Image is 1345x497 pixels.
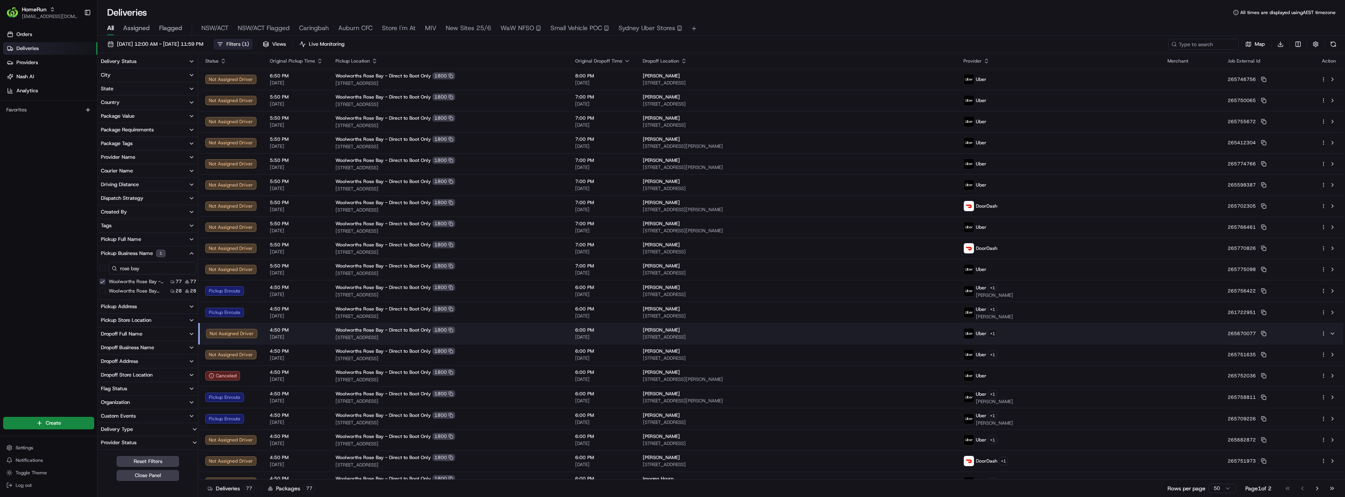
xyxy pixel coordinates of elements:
button: +1 [988,436,997,444]
span: [PERSON_NAME] [643,284,680,291]
span: Uber [976,76,986,83]
span: 265682872 [1228,437,1256,443]
span: DoorDash [976,203,997,209]
span: [PERSON_NAME] [643,73,680,79]
button: 265714573 [1228,479,1266,485]
span: 5:50 PM [270,221,323,227]
div: State [101,85,113,92]
div: Favorites [3,104,94,116]
span: All [107,23,114,33]
div: Pickup Store Location [101,317,151,324]
img: uber-new-logo.jpeg [964,74,974,84]
button: Map [1242,39,1268,50]
span: Provider [963,58,982,64]
button: 265702305 [1228,203,1266,209]
div: Custom Events [101,413,136,420]
span: 6:50 PM [270,73,323,79]
span: [STREET_ADDRESS] [335,207,563,213]
div: Driving Distance [101,181,139,188]
span: [DATE] [575,270,630,276]
span: 7:00 PM [575,199,630,206]
button: +1 [988,390,997,398]
div: Organization [101,399,130,406]
button: Pickup Business Name1 [98,246,198,260]
span: [STREET_ADDRESS] [335,80,563,86]
span: [DATE] 12:00 AM - [DATE] 11:59 PM [117,41,203,48]
span: [STREET_ADDRESS][PERSON_NAME] [643,143,951,149]
img: uber-new-logo.jpeg [964,350,974,360]
span: Notifications [16,457,43,463]
div: 1800 [432,178,455,185]
span: [PERSON_NAME] [643,178,680,185]
span: Flagged [159,23,182,33]
span: [STREET_ADDRESS] [335,101,563,108]
button: Toggle Theme [3,467,94,478]
button: Delivery Status [98,55,198,68]
button: 265774766 [1228,161,1266,167]
div: Provider Name [101,154,135,161]
button: [DATE] 12:00 AM - [DATE] 11:59 PM [104,39,207,50]
span: 8:00 PM [575,73,630,79]
span: Sydney Uber Stores [619,23,675,33]
button: Provider Name [98,151,198,164]
button: Close Panel [117,470,179,481]
button: Canceled [205,371,240,380]
div: Action [1321,58,1337,64]
div: 1800 [432,115,455,122]
span: Nash AI [16,73,34,80]
button: +1 [988,478,997,486]
button: Custom Events [98,409,198,423]
span: [STREET_ADDRESS] [643,249,951,255]
span: Uber [976,266,986,273]
span: 7:00 PM [575,221,630,227]
span: 5:50 PM [270,115,323,121]
span: [DATE] [270,122,323,128]
button: Provider Status [98,436,198,449]
span: 265751635 [1228,352,1256,358]
span: Views [272,41,286,48]
span: Uber [976,161,986,167]
span: Uber [976,224,986,230]
div: 1800 [432,241,455,248]
span: Woolworths Rose Bay - Direct to Boot Only [335,221,431,227]
div: Package Tags [101,140,133,147]
span: [DATE] [575,185,630,192]
div: Delivery Type [98,426,136,433]
span: [PERSON_NAME] [643,136,680,142]
img: uber-new-logo.jpeg [964,264,974,275]
button: City [98,68,198,82]
span: 265746756 [1228,76,1256,83]
span: [PERSON_NAME] [643,263,680,269]
button: Created By [98,205,198,219]
button: 265755672 [1228,118,1266,125]
button: Log out [3,480,94,491]
span: All times are displayed using AEST timezone [1240,9,1336,16]
img: uber-new-logo.jpeg [964,95,974,106]
span: Providers [16,59,38,66]
div: 1 [156,249,166,257]
span: 5:50 PM [270,263,323,269]
span: Woolworths Rose Bay - Direct to Boot Only [335,73,431,79]
span: 7:00 PM [575,94,630,100]
button: Dropoff Full Name [98,327,198,341]
button: Flag Status [98,382,198,395]
div: Provider Status [98,439,140,446]
div: Package Value [101,113,134,120]
a: Deliveries [3,42,97,55]
span: Deliveries [16,45,39,52]
span: Toggle Theme [16,470,47,476]
img: uber-new-logo.jpeg [964,392,974,402]
div: Dropoff Address [101,358,138,365]
div: 1800 [432,93,455,100]
div: Country [101,99,120,106]
div: Pickup Full Name [101,236,141,243]
span: Small Vehicle POC [551,23,602,33]
button: 265758811 [1228,394,1266,400]
button: +1 [988,283,997,292]
button: Pickup Address [98,300,198,313]
span: 265751973 [1228,458,1256,464]
div: 1800 [432,220,455,227]
button: 265766461 [1228,224,1266,230]
span: Analytics [16,87,38,94]
button: Live Monitoring [296,39,348,50]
